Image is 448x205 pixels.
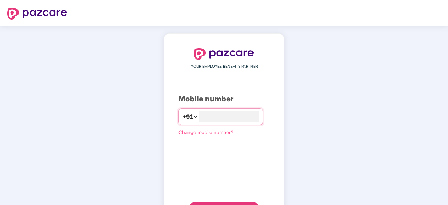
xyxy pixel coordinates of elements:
[178,93,270,105] div: Mobile number
[178,129,233,135] a: Change mobile number?
[194,48,254,60] img: logo
[182,112,193,121] span: +91
[7,8,67,20] img: logo
[191,64,258,69] span: YOUR EMPLOYEE BENEFITS PARTNER
[193,114,198,119] span: down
